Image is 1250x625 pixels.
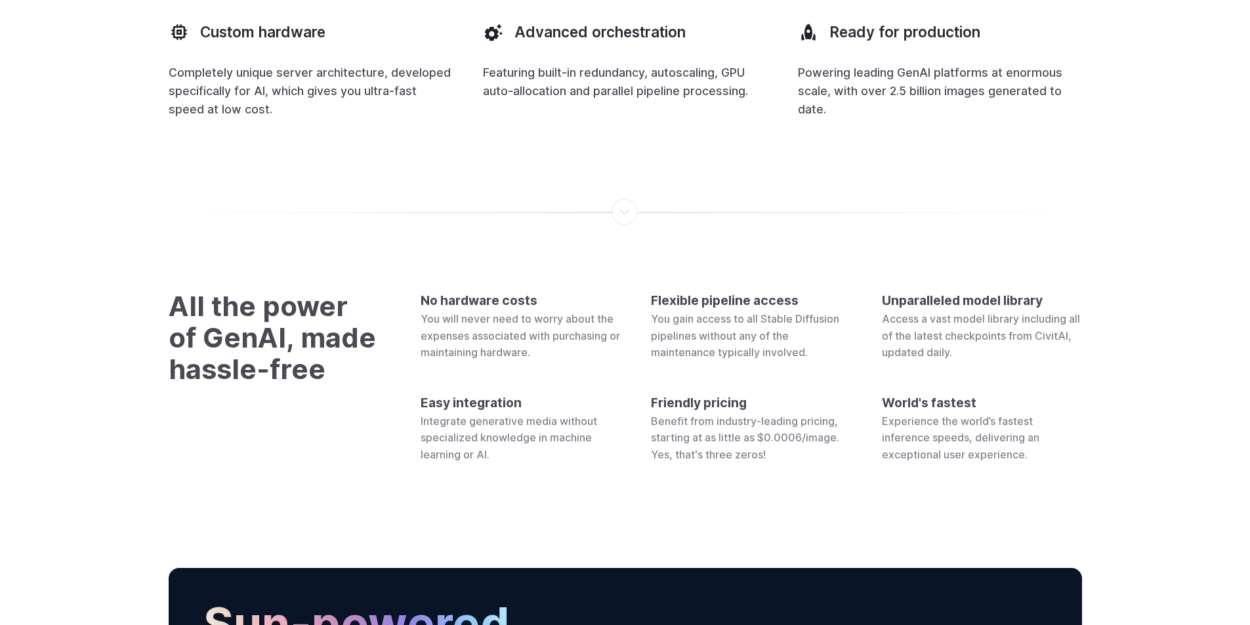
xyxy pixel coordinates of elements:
h3: Advanced orchestration [514,22,686,43]
h4: Flexible pipeline access [651,291,850,311]
span: Access a vast model library including all of the latest checkpoints from CivitAI, updated daily. [882,312,1080,359]
h4: Friendly pricing [651,393,850,413]
p: Completely unique server architecture, developed specifically for AI, which gives you ultra-fast ... [169,64,452,119]
h4: Unparalleled model library [882,291,1081,311]
h4: Easy integration [421,393,620,413]
h4: No hardware costs [421,291,620,311]
p: Featuring built-in redundancy, autoscaling, GPU auto-allocation and parallel pipeline processing. [483,64,766,100]
span: You gain access to all Stable Diffusion pipelines without any of the maintenance typically involved. [651,312,839,359]
h3: Custom hardware [200,22,325,43]
h3: All the power of GenAI, made hassle-free [169,291,379,463]
h4: World's fastest [882,393,1081,413]
span: You will never need to worry about the expenses associated with purchasing or maintaining hardware. [421,312,620,359]
p: Powering leading GenAI platforms at enormous scale, with over 2.5 billion images generated to date. [798,64,1081,119]
h3: Ready for production [829,22,980,43]
span: Benefit from industry-leading pricing, starting at as little as $0.0006/image. Yes, that's three ... [651,414,839,461]
span: Experience the world’s fastest inference speeds, delivering an exceptional user experience. [882,414,1039,461]
span: Integrate generative media without specialized knowledge in machine learning or AI. [421,414,597,461]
